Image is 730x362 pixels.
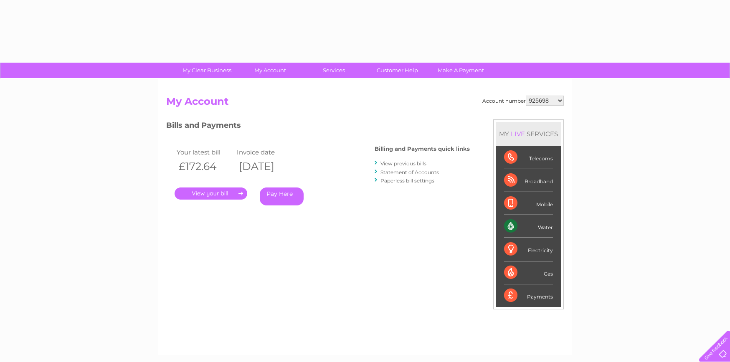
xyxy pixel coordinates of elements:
a: Pay Here [260,187,304,205]
th: £172.64 [175,158,235,175]
div: Broadband [504,169,553,192]
a: My Clear Business [172,63,241,78]
div: Payments [504,284,553,307]
h4: Billing and Payments quick links [375,146,470,152]
h3: Bills and Payments [166,119,470,134]
a: Make A Payment [426,63,495,78]
a: Paperless bill settings [380,177,434,184]
div: Mobile [504,192,553,215]
div: LIVE [509,130,527,138]
div: Account number [482,96,564,106]
a: Statement of Accounts [380,169,439,175]
a: Services [299,63,368,78]
div: Gas [504,261,553,284]
td: Invoice date [235,147,295,158]
div: Water [504,215,553,238]
h2: My Account [166,96,564,111]
div: MY SERVICES [496,122,561,146]
a: Customer Help [363,63,432,78]
div: Electricity [504,238,553,261]
td: Your latest bill [175,147,235,158]
a: My Account [236,63,305,78]
a: View previous bills [380,160,426,167]
a: . [175,187,247,200]
th: [DATE] [235,158,295,175]
div: Telecoms [504,146,553,169]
